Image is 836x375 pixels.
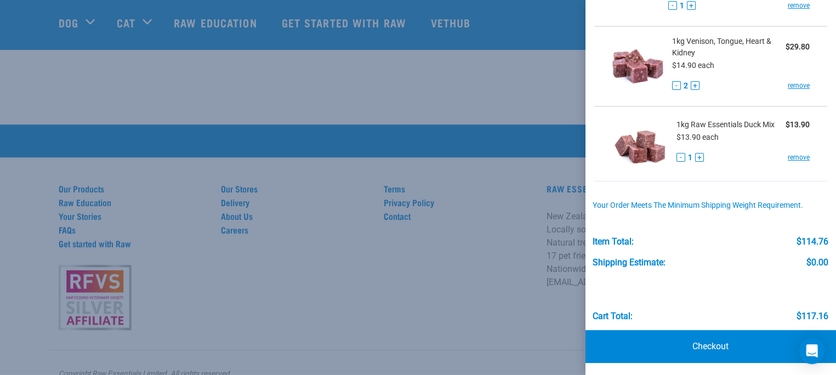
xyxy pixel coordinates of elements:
[806,258,828,268] div: $0.00
[797,237,828,247] div: $114.76
[788,1,810,10] a: remove
[672,61,714,70] span: $14.90 each
[593,311,633,321] div: Cart total:
[612,36,664,92] img: Venison, Tongue, Heart & Kidney
[676,153,685,162] button: -
[687,1,696,10] button: +
[676,133,719,141] span: $13.90 each
[786,42,810,51] strong: $29.80
[799,338,825,364] div: Open Intercom Messenger
[612,116,668,172] img: Raw Essentials Duck Mix
[797,311,828,321] div: $117.16
[676,119,775,130] span: 1kg Raw Essentials Duck Mix
[695,153,704,162] button: +
[668,1,677,10] button: -
[788,152,810,162] a: remove
[593,258,666,268] div: Shipping Estimate:
[593,237,634,247] div: Item Total:
[672,81,681,90] button: -
[593,201,828,210] div: Your order meets the minimum shipping weight requirement.
[688,152,692,163] span: 1
[691,81,699,90] button: +
[684,80,688,92] span: 2
[672,36,786,59] span: 1kg Venison, Tongue, Heart & Kidney
[786,120,810,129] strong: $13.90
[788,81,810,90] a: remove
